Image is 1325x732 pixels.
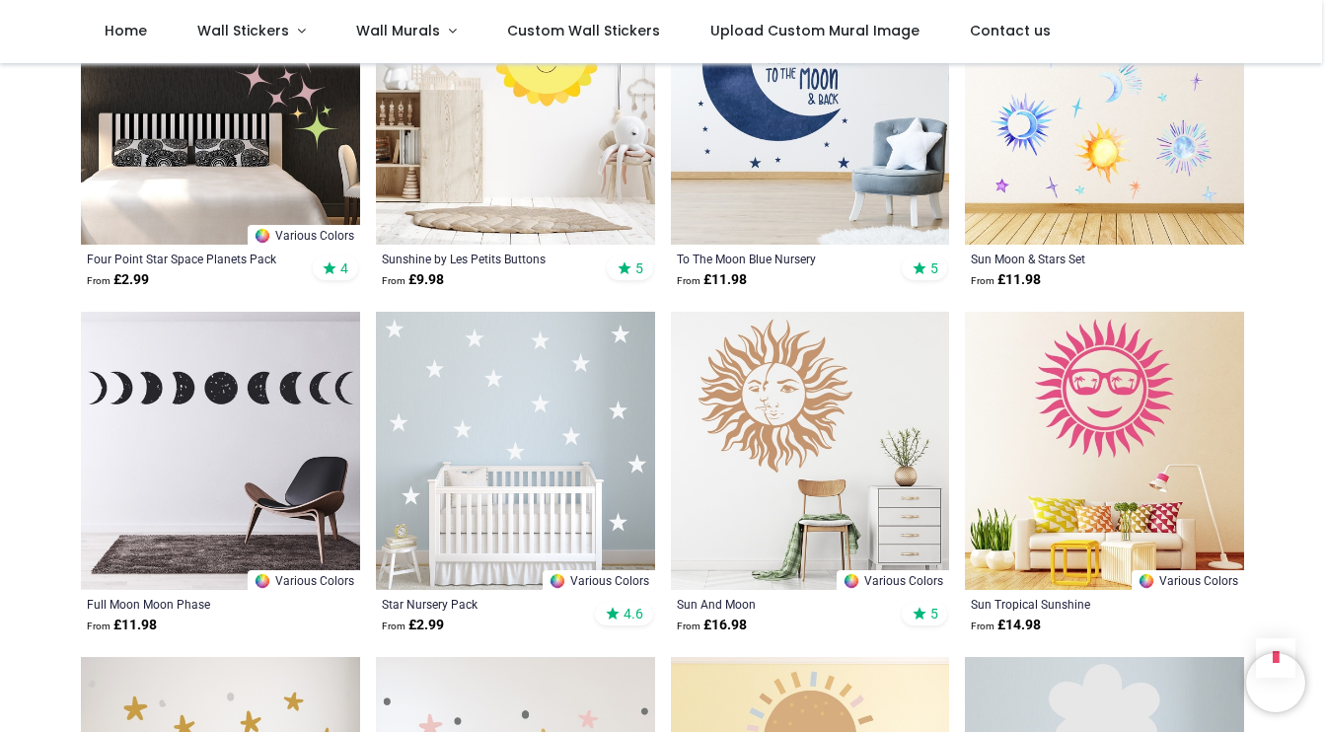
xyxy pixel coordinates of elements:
[197,21,289,40] span: Wall Stickers
[930,259,938,277] span: 5
[837,570,949,590] a: Various Colors
[635,259,643,277] span: 5
[677,596,891,612] a: Sun And Moon
[543,570,655,590] a: Various Colors
[971,270,1041,290] strong: £ 11.98
[1246,653,1305,712] iframe: Brevo live chat
[254,572,271,590] img: Color Wheel
[87,596,301,612] a: Full Moon Moon Phase
[843,572,860,590] img: Color Wheel
[81,312,360,591] img: Full Moon Moon Phase Wall Sticker
[87,275,110,286] span: From
[930,605,938,622] span: 5
[971,596,1185,612] a: Sun Tropical Sunshine
[382,251,596,266] a: Sunshine by Les Petits Buttons
[677,270,747,290] strong: £ 11.98
[382,621,405,631] span: From
[87,270,149,290] strong: £ 2.99
[87,621,110,631] span: From
[971,251,1185,266] a: Sun Moon & Stars Set
[382,616,444,635] strong: £ 2.99
[971,621,994,631] span: From
[376,312,655,591] img: Star Nursery Wall Sticker Pack
[710,21,920,40] span: Upload Custom Mural Image
[624,605,643,622] span: 4.6
[1138,572,1155,590] img: Color Wheel
[248,225,360,245] a: Various Colors
[671,312,950,591] img: Sun And Moon Wall Sticker
[356,21,440,40] span: Wall Murals
[965,312,1244,591] img: Sun Tropical Sunshine Wall Sticker
[971,616,1041,635] strong: £ 14.98
[87,616,157,635] strong: £ 11.98
[105,21,147,40] span: Home
[677,251,891,266] a: To The Moon Blue Nursery
[382,596,596,612] a: Star Nursery Pack
[677,616,747,635] strong: £ 16.98
[970,21,1051,40] span: Contact us
[677,275,700,286] span: From
[87,251,301,266] a: Four Point Star Space Planets Pack
[677,621,700,631] span: From
[971,275,994,286] span: From
[248,570,360,590] a: Various Colors
[507,21,660,40] span: Custom Wall Stickers
[254,227,271,245] img: Color Wheel
[1132,570,1244,590] a: Various Colors
[382,275,405,286] span: From
[340,259,348,277] span: 4
[549,572,566,590] img: Color Wheel
[382,270,444,290] strong: £ 9.98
